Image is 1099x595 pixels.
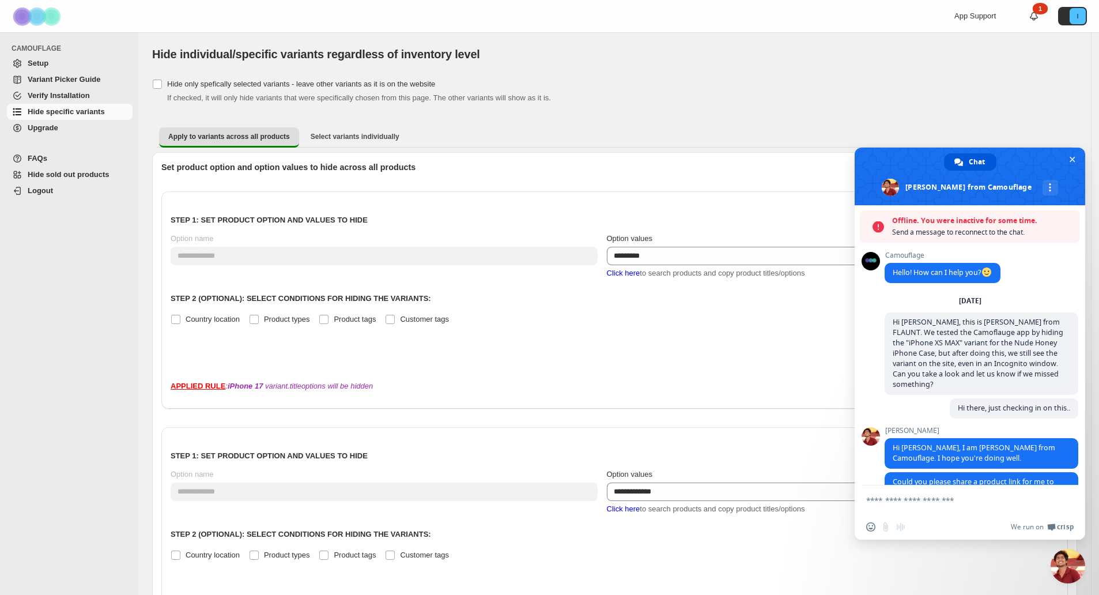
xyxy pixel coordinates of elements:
span: Hi there, just checking in on this.. [958,403,1070,413]
span: App Support [954,12,996,20]
strong: APPLIED RULE [171,382,225,390]
span: Chat [969,153,985,171]
span: to search products and copy product titles/options [607,504,805,513]
span: FAQs [28,154,47,163]
p: Step 1: Set product option and values to hide [171,214,1059,226]
p: Step 2 (Optional): Select conditions for hiding the variants: [171,293,1059,304]
span: Insert an emoji [866,522,875,532]
span: Customer tags [400,551,449,559]
span: If checked, it will only hide variants that were specifically chosen from this page. The other va... [167,93,551,102]
span: Crisp [1057,522,1074,532]
a: Variant Picker Guide [7,71,133,88]
span: Could you please share a product link for me to check for the problem? [893,477,1054,497]
span: We run on [1011,522,1044,532]
a: Verify Installation [7,88,133,104]
span: Hide specific variants [28,107,105,116]
a: Chat [944,153,996,171]
span: Hello! How can I help you? [893,268,992,277]
a: We run onCrisp [1011,522,1074,532]
span: Hide only spefically selected variants - leave other variants as it is on the website [167,80,435,88]
span: Option name [171,470,213,479]
span: Send a message to reconnect to the chat. [892,227,1074,238]
button: Apply to variants across all products [159,127,299,148]
b: iPhone 17 [228,382,263,390]
a: Logout [7,183,133,199]
span: Country location [186,551,240,559]
a: Close chat [1051,549,1085,583]
span: Apply to variants across all products [168,132,290,141]
span: Country location [186,315,240,323]
button: Avatar with initials I [1058,7,1087,25]
span: Logout [28,186,53,195]
span: Customer tags [400,315,449,323]
span: Verify Installation [28,91,90,100]
span: to search products and copy product titles/options [607,269,805,277]
span: Upgrade [28,123,58,132]
span: Click here [607,269,640,277]
span: Option name [171,234,213,243]
p: Set product option and option values to hide across all products [161,161,1068,173]
span: Product types [264,551,310,559]
p: Step 2 (Optional): Select conditions for hiding the variants: [171,529,1059,540]
span: Offline. You were inactive for some time. [892,215,1074,227]
span: Option values [607,470,653,479]
span: Product tags [334,551,376,559]
span: Avatar with initials I [1070,8,1086,24]
span: [PERSON_NAME] [885,427,1078,435]
a: Setup [7,55,133,71]
a: Hide sold out products [7,167,133,183]
span: Hi [PERSON_NAME], this is [PERSON_NAME] from FLAUNT. We tested the Camoflauge app by hiding the "... [893,317,1063,389]
span: Camouflage [885,251,1000,259]
textarea: Compose your message... [866,485,1051,514]
span: Product tags [334,315,376,323]
div: 1 [1033,3,1048,14]
a: 1 [1028,10,1040,22]
span: Hi [PERSON_NAME], I am [PERSON_NAME] from Camouflage. I hope you're doing well. [893,443,1055,463]
span: Select variants individually [311,132,399,141]
span: Setup [28,59,48,67]
span: Product types [264,315,310,323]
div: : variant.title options will be hidden [171,381,1059,392]
span: Click here [607,504,640,513]
div: [DATE] [959,297,981,304]
span: CAMOUFLAGE [12,44,133,53]
button: Select variants individually [301,127,409,146]
a: Hide specific variants [7,104,133,120]
a: Upgrade [7,120,133,136]
span: Hide sold out products [28,170,109,179]
p: Step 1: Set product option and values to hide [171,450,1059,462]
img: Camouflage [9,1,67,32]
text: I [1077,13,1078,20]
span: Hide individual/specific variants regardless of inventory level [152,48,480,61]
span: Option values [607,234,653,243]
a: FAQs [7,150,133,167]
span: Variant Picker Guide [28,75,100,84]
span: Close chat [1066,153,1078,165]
